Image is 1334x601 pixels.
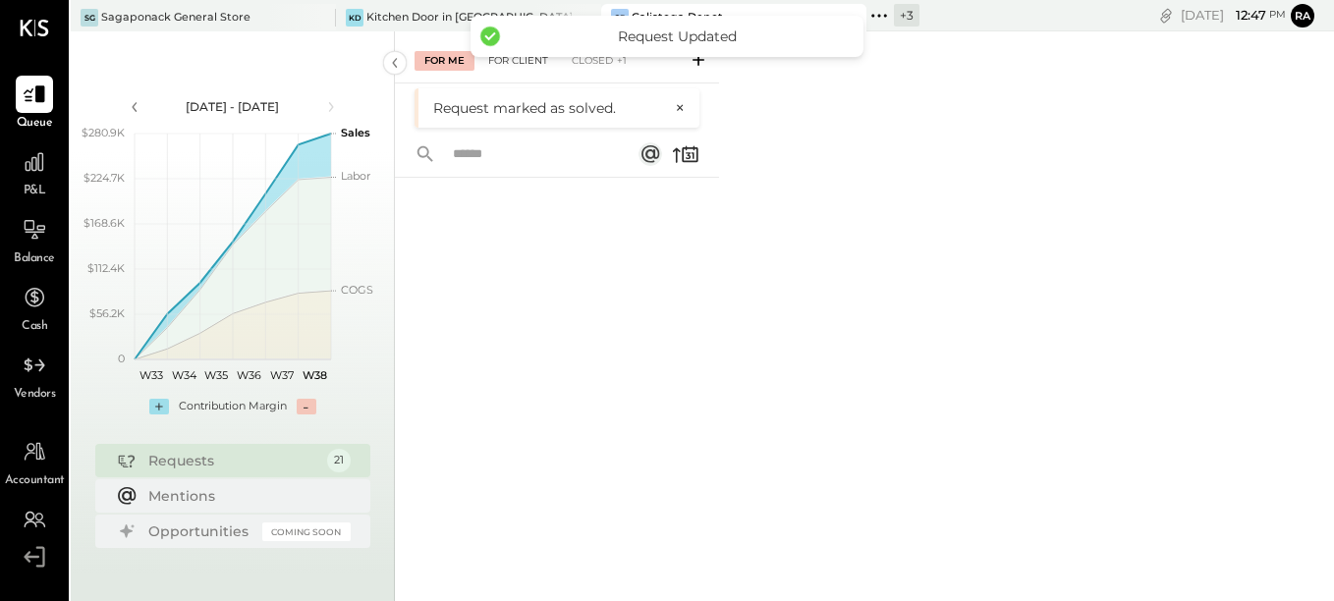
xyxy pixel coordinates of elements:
[81,9,98,27] div: SG
[148,451,317,470] div: Requests
[83,216,125,230] text: $168.6K
[302,368,326,382] text: W38
[17,115,53,133] span: Queue
[1291,4,1314,27] button: Ra
[632,10,723,26] div: Calistoga Depot
[270,368,294,382] text: W37
[149,399,169,414] div: +
[237,368,261,382] text: W36
[665,99,685,117] button: ×
[510,27,844,45] div: Request Updated
[148,486,341,506] div: Mentions
[894,4,919,27] div: + 3
[341,126,370,139] text: Sales
[14,386,56,404] span: Vendors
[148,521,252,541] div: Opportunities
[617,54,627,69] span: +1
[562,51,637,71] div: Closed
[87,261,125,275] text: $112.4K
[611,9,629,27] div: CD
[1269,8,1286,22] span: pm
[139,368,162,382] text: W33
[478,51,558,71] div: For Client
[83,171,125,185] text: $224.7K
[22,318,47,336] span: Cash
[149,98,316,115] div: [DATE] - [DATE]
[118,352,125,365] text: 0
[341,169,370,183] text: Labor
[101,10,250,26] div: Sagaponack General Store
[1,279,68,336] a: Cash
[1,433,68,490] a: Accountant
[14,250,55,268] span: Balance
[1,211,68,268] a: Balance
[297,399,316,414] div: -
[5,472,65,490] span: Accountant
[82,126,125,139] text: $280.9K
[1,143,68,200] a: P&L
[346,9,363,27] div: KD
[1,501,68,558] a: Teams
[262,522,351,541] div: Coming Soon
[19,540,51,558] span: Teams
[1,76,68,133] a: Queue
[327,449,351,472] div: 21
[415,51,474,71] div: For Me
[366,10,572,26] div: Kitchen Door in [GEOGRAPHIC_DATA]
[89,306,125,320] text: $56.2K
[433,98,665,118] div: Request marked as solved.
[179,399,287,414] div: Contribution Margin
[1227,6,1266,25] span: 12 : 47
[1181,6,1286,25] div: [DATE]
[1,347,68,404] a: Vendors
[204,368,228,382] text: W35
[24,183,46,200] span: P&L
[341,283,373,297] text: COGS
[1156,5,1176,26] div: copy link
[171,368,196,382] text: W34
